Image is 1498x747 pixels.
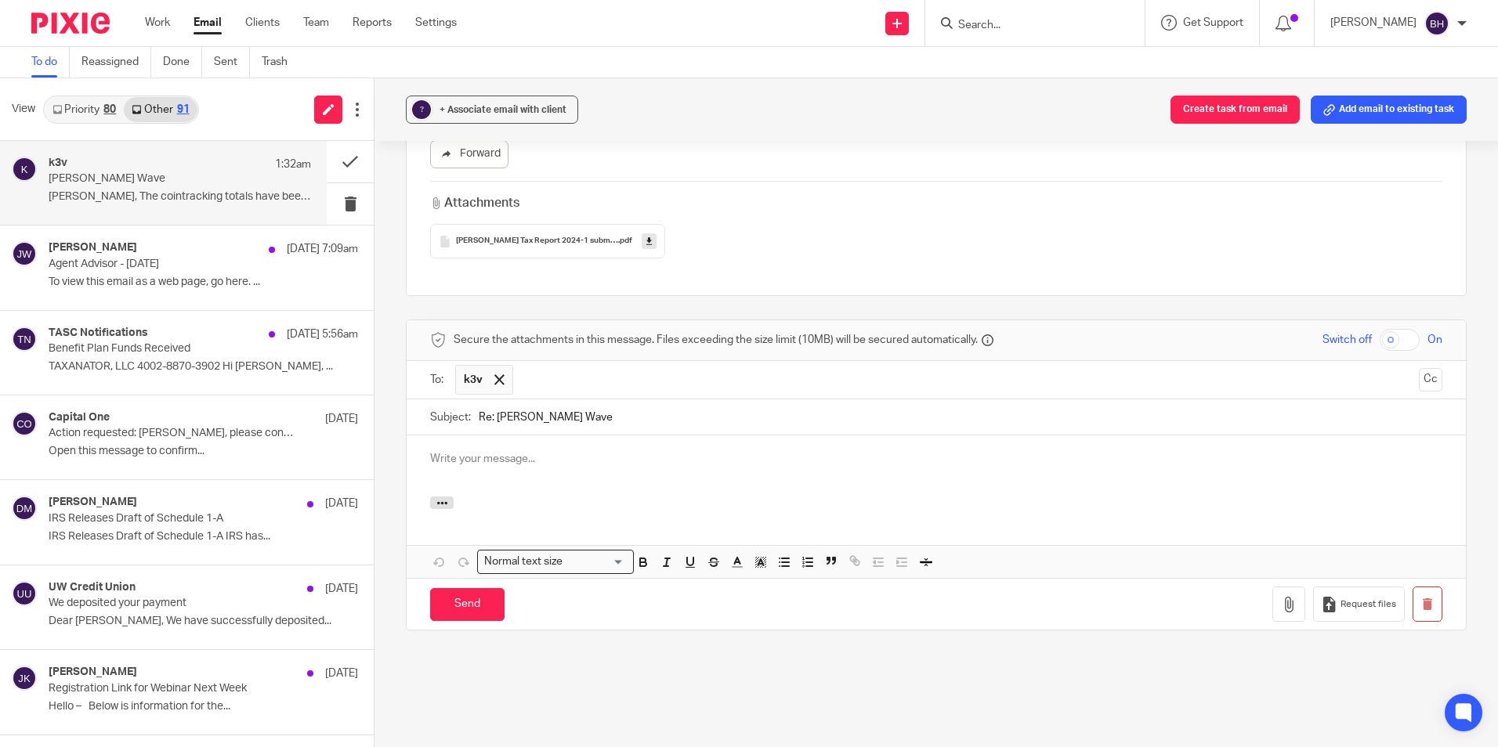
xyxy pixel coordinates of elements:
[12,496,37,521] img: svg%3E
[49,157,67,170] h4: k3v
[45,97,124,122] a: Priority80
[430,372,447,388] label: To:
[430,588,505,622] input: Send
[353,15,392,31] a: Reports
[1311,96,1467,124] button: Add email to existing task
[477,550,634,574] div: Search for option
[325,666,358,681] p: [DATE]
[49,190,311,204] p: [PERSON_NAME], The cointracking totals have been...
[12,666,37,691] img: svg%3E
[430,410,471,425] label: Subject:
[49,615,358,628] p: Dear [PERSON_NAME], We have successfully deposited...
[430,224,665,258] button: [PERSON_NAME] Tax Report 2024-1 submitted to [PERSON_NAME].pdf
[31,47,70,78] a: To do
[12,411,37,436] img: svg%3E
[1419,368,1442,392] button: Cc
[957,19,1098,33] input: Search
[245,15,280,31] a: Clients
[49,172,259,186] p: [PERSON_NAME] Wave
[49,427,296,440] p: Action requested: [PERSON_NAME], please confirm your info
[49,276,358,289] p: To view this email as a web page, go here. ...
[287,327,358,342] p: [DATE] 5:56am
[454,332,978,348] span: Secure the attachments in this message. Files exceeding the size limit (10MB) will be secured aut...
[303,15,329,31] a: Team
[415,15,457,31] a: Settings
[325,581,358,597] p: [DATE]
[214,47,250,78] a: Sent
[325,411,358,427] p: [DATE]
[12,157,37,182] img: svg%3E
[49,411,110,424] h4: Capital One
[412,100,431,119] div: ?
[124,97,197,122] a: Other91
[12,581,37,606] img: svg%3E
[464,372,483,388] span: k3v
[456,236,618,246] span: [PERSON_NAME] Tax Report 2024-1 submitted to [PERSON_NAME]
[568,554,624,570] input: Search for option
[163,47,202,78] a: Done
[49,445,358,458] p: Open this message to confirm...
[145,15,170,31] a: Work
[49,327,148,340] h4: TASC Notifications
[430,194,519,212] h3: Attachments
[49,258,296,271] p: Agent Advisor - [DATE]
[103,104,116,115] div: 80
[1424,11,1449,36] img: svg%3E
[49,666,137,679] h4: [PERSON_NAME]
[12,241,37,266] img: svg%3E
[1323,332,1372,348] span: Switch off
[1183,17,1243,28] span: Get Support
[481,554,566,570] span: Normal text size
[1341,598,1396,611] span: Request files
[49,597,296,610] p: We deposited your payment
[1171,96,1300,124] button: Create task from email
[275,157,311,172] p: 1:32am
[430,140,508,168] a: Forward
[49,512,296,525] p: IRS Releases Draft of Schedule 1-A
[49,682,296,695] p: Registration Link for Webinar Next Week
[262,47,299,78] a: Trash
[440,105,566,114] span: + Associate email with client
[12,101,35,117] span: View
[31,13,110,34] img: Pixie
[49,241,137,254] h4: [PERSON_NAME]
[1313,586,1404,622] button: Request files
[49,496,137,509] h4: [PERSON_NAME]
[49,360,358,373] p: TAXANATOR, LLC 4002-8870-3902 Hi [PERSON_NAME], ...
[49,700,358,713] p: Hello – Below is information for the...
[49,342,296,355] p: Benefit Plan Funds Received
[49,581,136,594] h4: UW Credit Union
[1427,332,1442,348] span: On
[618,236,632,246] span: .pdf
[49,530,358,543] p: IRS Releases Draft of Schedule 1-A IRS has...
[1330,15,1417,31] p: [PERSON_NAME]
[177,104,190,115] div: 91
[12,327,37,352] img: svg%3E
[81,47,151,78] a: Reassigned
[194,15,222,31] a: Email
[287,241,358,257] p: [DATE] 7:09am
[406,96,578,124] button: ? + Associate email with client
[325,496,358,511] p: [DATE]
